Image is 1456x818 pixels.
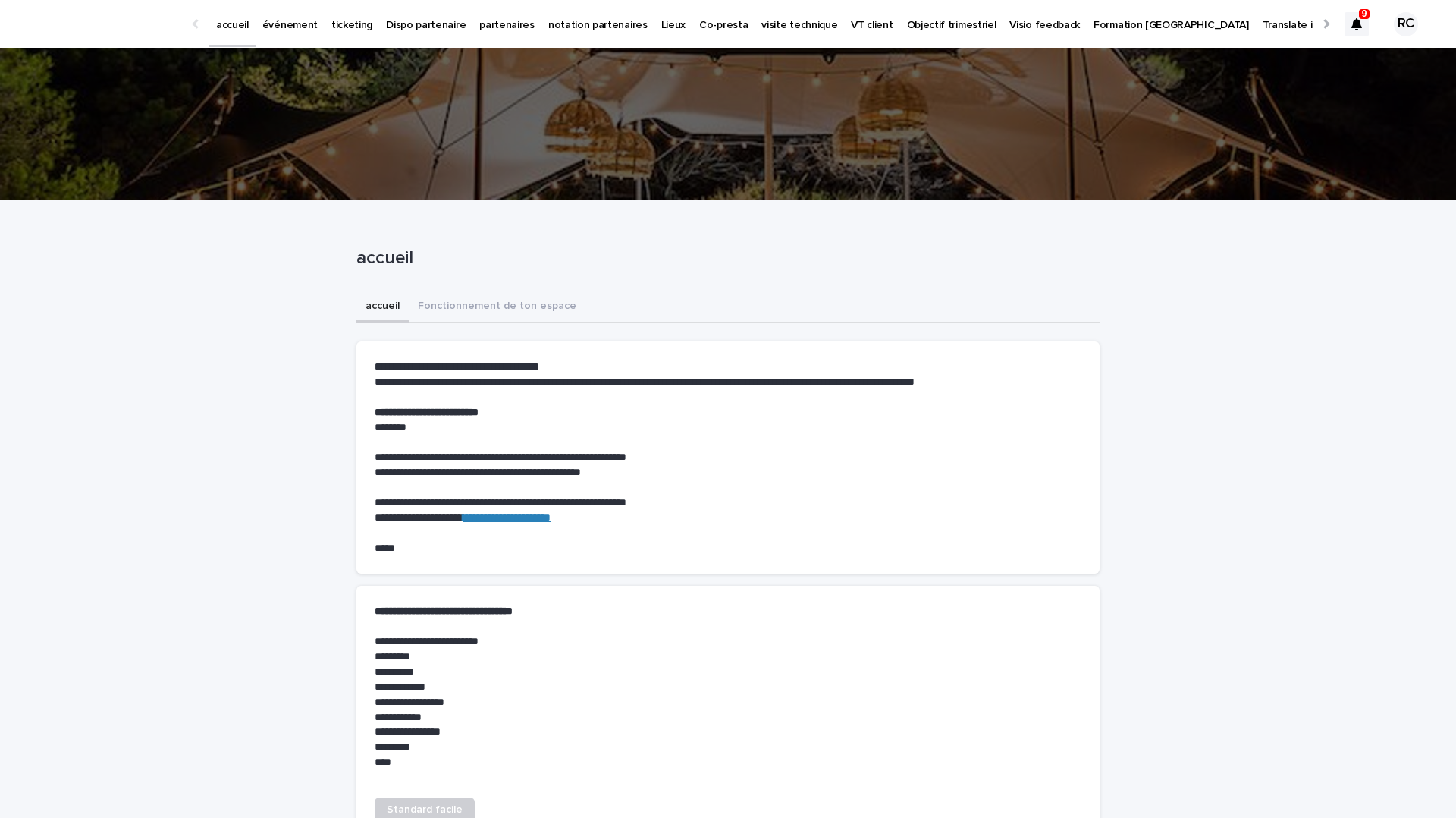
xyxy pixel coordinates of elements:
div: RC [1394,12,1418,36]
p: 9 [1362,8,1367,19]
div: 9 [1345,12,1369,36]
img: Ls34BcGeRexTGTNfXpUC [30,9,177,39]
p: accueil [356,247,1094,269]
button: accueil [356,291,409,323]
span: Standard facile [387,804,463,815]
button: Fonctionnement de ton espace [409,291,585,323]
